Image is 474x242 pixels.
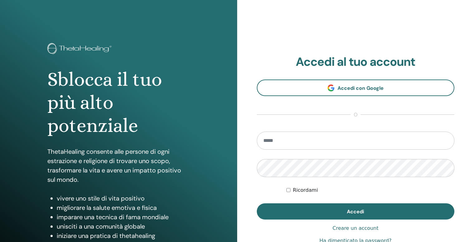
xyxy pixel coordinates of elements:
[57,222,190,231] li: unisciti a una comunità globale
[293,186,318,194] label: Ricordami
[286,186,454,194] div: Keep me authenticated indefinitely or until I manually logout
[257,55,455,69] h2: Accedi al tuo account
[347,208,364,215] span: Accedi
[57,194,190,203] li: vivere uno stile di vita positivo
[257,203,455,220] button: Accedi
[351,111,361,119] span: o
[57,203,190,212] li: migliorare la salute emotiva e fisica
[47,147,190,184] p: ThetaHealing consente alle persone di ogni estrazione e religione di trovare uno scopo, trasforma...
[47,68,190,138] h1: Sblocca il tuo più alto potenziale
[57,212,190,222] li: imparare una tecnica di fama mondiale
[333,225,378,232] a: Creare un account
[57,231,190,240] li: iniziare una pratica di thetahealing
[338,85,384,91] span: Accedi con Google
[257,80,455,96] a: Accedi con Google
